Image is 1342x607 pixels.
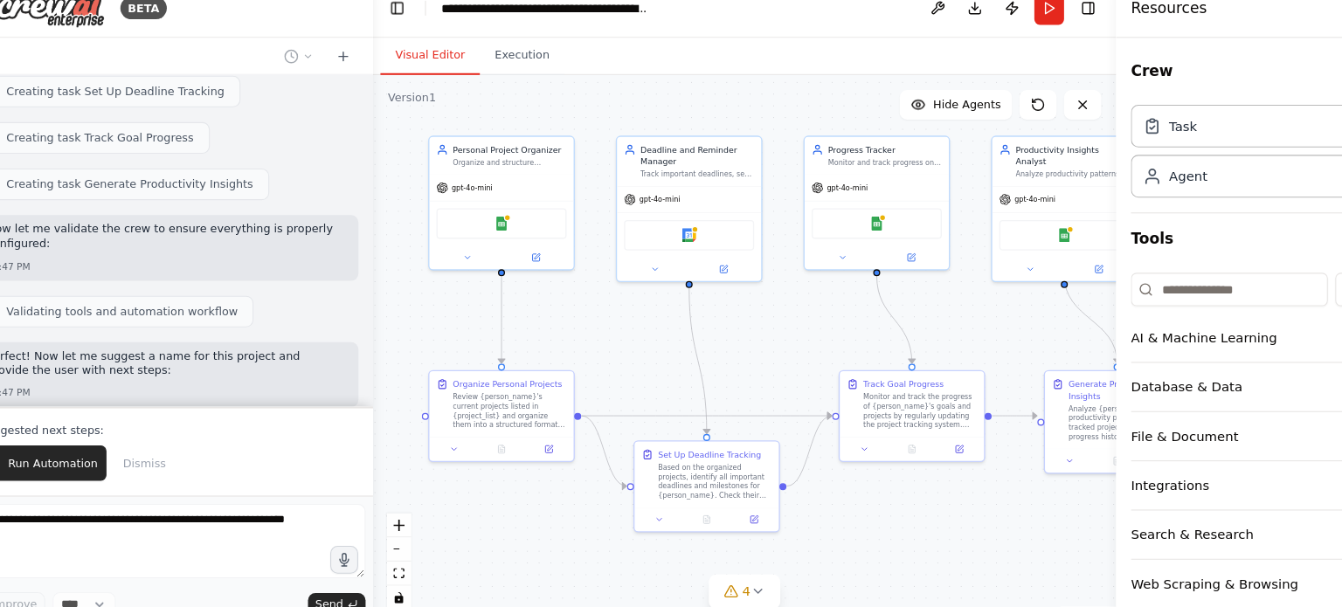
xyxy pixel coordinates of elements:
[875,436,921,449] button: No output available
[819,192,857,201] span: gpt-4o-mini
[7,577,83,600] button: Improve
[351,534,377,560] button: Click to speak your automation idea
[1140,177,1176,195] div: Agent
[538,436,576,449] button: Open in side panel
[28,265,363,278] div: 06:47 PM
[1104,547,1328,592] button: Web Scraping & Browsing
[405,548,427,571] button: fit view
[466,192,504,201] span: gpt-4o-mini
[643,180,750,189] div: Track important deadlines, set up reminders, and ensure {person_name} stays on top of time-sensit...
[398,54,492,91] button: Visual Editor
[731,502,769,515] button: Open in side panel
[7,494,384,564] textarea: To enrich screen reader interactions, please activate Accessibility in Grammarly extension settings
[1035,235,1048,248] img: Google Sheets
[21,439,141,472] button: Run Automation
[1104,315,1328,361] button: AI & Machine Learning
[330,578,384,599] button: Send
[156,449,197,463] span: Dismiss
[1104,561,1262,578] div: Web Scraping & Browsing
[443,148,581,274] div: Personal Project OrganizerOrganize and structure personal projects by breaking them into manageab...
[467,169,573,177] div: Organize and structure personal projects by breaking them into manageable tasks, setting prioriti...
[492,54,571,91] button: Execution
[867,256,929,269] button: Open in side panel
[690,267,752,280] button: Open in side panel
[349,63,377,84] button: Start a new chat
[402,16,426,40] button: Hide left sidebar
[489,436,536,449] button: No output available
[507,277,518,362] g: Edge from d869c722-8256-4361-90aa-f65b29478824 to a7437745-f2f5-4c10-9957-312318eebcbd
[1104,468,1178,486] div: Integrations
[829,369,967,455] div: Track Goal ProgressMonitor and track the progress of {person_name}'s goals and projects by regula...
[820,169,926,177] div: Monitor and track progress on goals and projects for {person_name}, providing regular status upda...
[1104,221,1328,270] button: Tools
[1140,130,1166,148] div: Task
[860,279,903,362] g: Edge from 698062ba-c73e-4670-a320-9fee3c84ef94 to 556524e3-b60f-4357-a19e-c42a845e9801
[443,369,581,455] div: Organize Personal ProjectsReview {person_name}'s current projects listed in {project_list} and or...
[619,148,757,286] div: Deadline and Reminder ManagerTrack important deadlines, set up reminders, and ensure {person_name...
[148,439,205,472] button: Dismiss
[467,376,570,388] div: Organize Personal Projects
[46,100,252,114] span: Creating task Set Up Deadline Tracking
[405,526,427,548] button: zoom out
[1104,362,1328,407] button: Database & Data
[1104,112,1328,220] div: Crew
[972,148,1110,286] div: Productivity Insights AnalystAnalyze productivity patterns, identify peak performance times, and ...
[1043,267,1105,280] button: Open in side panel
[405,503,427,594] div: React Flow controls
[973,406,1016,417] g: Edge from 556524e3-b60f-4357-a19e-c42a845e9801 to b97a1b33-a6c2-4637-ae45-68867a566bd4
[405,105,451,119] div: Version 1
[46,307,264,321] span: Validating tools and automation workflow
[859,224,872,237] img: Google Sheets
[154,17,197,38] div: BETA
[780,406,823,483] g: Edge from 999a89c9-47f6-4ce8-a388-1a787b34decc to 556524e3-b60f-4357-a19e-c42a845e9801
[1104,17,1176,38] h4: Resources
[708,561,775,593] button: 4
[506,224,519,237] img: Google Sheets
[1104,454,1328,500] button: Integrations
[918,112,982,126] span: Hide Agents
[996,180,1103,189] div: Analyze productivity patterns, identify peak performance times, and provide actionable insights t...
[1046,400,1152,435] div: Analyze {person_name}'s productivity patterns from the tracked project data and progress history....
[682,235,695,248] img: Google Calendar
[337,582,363,596] span: Send
[587,406,630,483] g: Edge from a7437745-f2f5-4c10-9957-312318eebcbd to 999a89c9-47f6-4ce8-a388-1a787b34decc
[995,203,1034,212] span: gpt-4o-mini
[1104,408,1328,453] button: File & Document
[467,155,573,167] div: Personal Project Organizer
[405,503,427,526] button: zoom in
[32,582,75,596] span: Improve
[28,230,363,257] p: Now let me validate the crew to ensure everything is properly configured:
[660,455,766,490] div: Based on the organized projects, identify all important deadlines and milestones for {person_name...
[739,568,747,585] span: 4
[46,187,279,201] span: Creating task Generate Productivity Insights
[853,376,929,388] div: Track Goal Progress
[1104,422,1206,439] div: File & Document
[660,442,757,453] div: Set Up Deadline Tracking
[887,105,993,133] button: Hide Agents
[996,155,1103,177] div: Productivity Insights Analyst
[21,418,370,432] p: Suggested next steps:
[35,8,140,47] img: Logo
[643,155,750,177] div: Deadline and Reminder Manager
[1052,16,1076,40] button: Hide right sidebar
[923,436,961,449] button: Open in side panel
[28,349,363,376] p: Perfect! Now let me suggest a name for this project and provide the user with next steps:
[1022,369,1160,466] div: Generate Productivity InsightsAnalyze {person_name}'s productivity patterns from the tracked proj...
[46,143,223,157] span: Creating task Track Goal Progress
[301,63,342,84] button: Switch to previous chat
[1104,514,1220,532] div: Search & Research
[1041,594,1088,604] a: React Flow attribution
[1036,279,1096,362] g: Edge from 657f8b1e-cdae-4657-a627-dc1404451810 to b97a1b33-a6c2-4637-ae45-68867a566bd4
[636,435,774,521] div: Set Up Deadline TrackingBased on the organized projects, identify all important deadlines and mil...
[682,502,729,515] button: No output available
[1046,376,1152,398] div: Generate Productivity Insights
[683,290,711,428] g: Edge from 2c036fb0-8ca2-47bb-b12f-279fb0160a6a to 999a89c9-47f6-4ce8-a388-1a787b34decc
[1104,376,1209,393] div: Database & Data
[1104,63,1328,112] button: Crew
[1104,500,1328,546] button: Search & Research
[1104,270,1328,607] div: Tools
[796,148,934,274] div: Progress TrackerMonitor and track progress on goals and projects for {person_name}, providing reg...
[28,383,363,397] div: 06:47 PM
[642,203,681,212] span: gpt-4o-mini
[514,256,576,269] button: Open in side panel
